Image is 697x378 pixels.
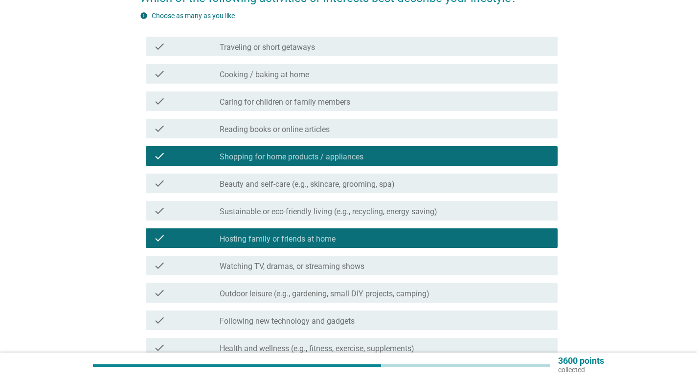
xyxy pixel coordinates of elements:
i: check [154,150,165,162]
label: Health and wellness (e.g., fitness, exercise, supplements) [220,344,414,354]
label: Traveling or short getaways [220,43,315,52]
i: check [154,287,165,299]
i: check [154,123,165,134]
i: check [154,68,165,80]
i: check [154,95,165,107]
label: Hosting family or friends at home [220,234,336,244]
i: check [154,314,165,326]
i: info [140,12,148,20]
label: Outdoor leisure (e.g., gardening, small DIY projects, camping) [220,289,429,299]
label: Watching TV, dramas, or streaming shows [220,262,364,271]
i: check [154,342,165,354]
label: Beauty and self-care (e.g., skincare, grooming, spa) [220,179,395,189]
i: check [154,41,165,52]
i: check [154,205,165,217]
label: Cooking / baking at home [220,70,309,80]
label: Sustainable or eco-friendly living (e.g., recycling, energy saving) [220,207,437,217]
label: Reading books or online articles [220,125,330,134]
i: check [154,232,165,244]
label: Choose as many as you like [152,12,235,20]
i: check [154,178,165,189]
label: Following new technology and gadgets [220,316,355,326]
label: Caring for children or family members [220,97,350,107]
label: Shopping for home products / appliances [220,152,363,162]
p: collected [558,365,604,374]
i: check [154,260,165,271]
p: 3600 points [558,356,604,365]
